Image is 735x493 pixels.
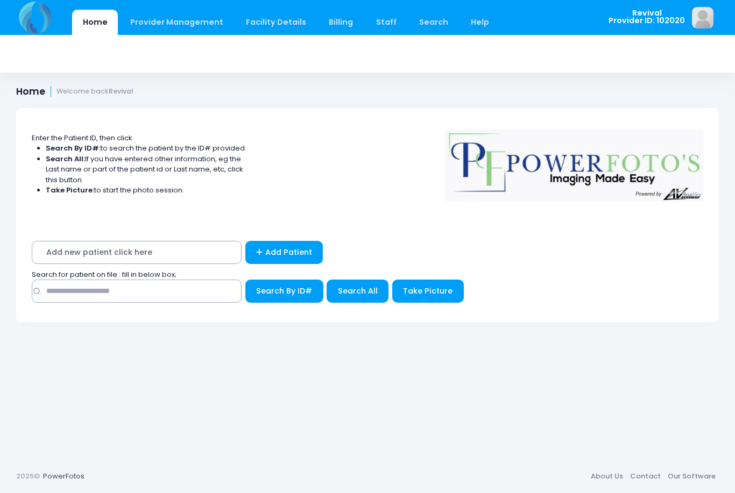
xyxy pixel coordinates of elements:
a: Contact [626,467,664,486]
button: Search All [327,280,388,303]
a: Provider Management [119,10,234,35]
a: PowerFotos [43,471,84,481]
a: Home [72,10,118,35]
h1: Home [16,86,133,97]
span: Search for patient on file : fill in below box; [32,269,176,280]
li: If you have entered other information, eg the Last name or part of the patient id or Last name, e... [46,154,247,185]
a: Billing [319,10,364,35]
a: Add Patient [245,241,323,264]
span: 2025© [16,471,40,481]
button: Take Picture [392,280,464,303]
strong: Revival [109,87,133,96]
span: Search All [338,285,378,296]
img: image [692,7,713,28]
span: Enter the Patient ID, then click [32,133,132,143]
li: to start the photo session. [46,185,247,196]
a: About Us [587,467,626,486]
small: Welcome back [56,88,133,96]
button: Search By ID# [245,280,323,303]
a: Staff [365,10,407,35]
span: Add new patient click here [32,241,242,264]
a: Help [461,10,500,35]
a: Facility Details [236,10,317,35]
strong: Search All: [46,154,85,164]
span: Search By ID# [256,285,312,296]
img: Logo [440,122,709,202]
li: to search the patient by the ID# provided. [46,143,247,154]
strong: Search By ID#: [46,143,101,153]
a: Our Software [664,467,719,486]
strong: Take Picture: [46,185,94,195]
a: Search [408,10,458,35]
span: Take Picture [403,285,453,296]
span: Revival Provider ID: 102020 [609,9,685,25]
